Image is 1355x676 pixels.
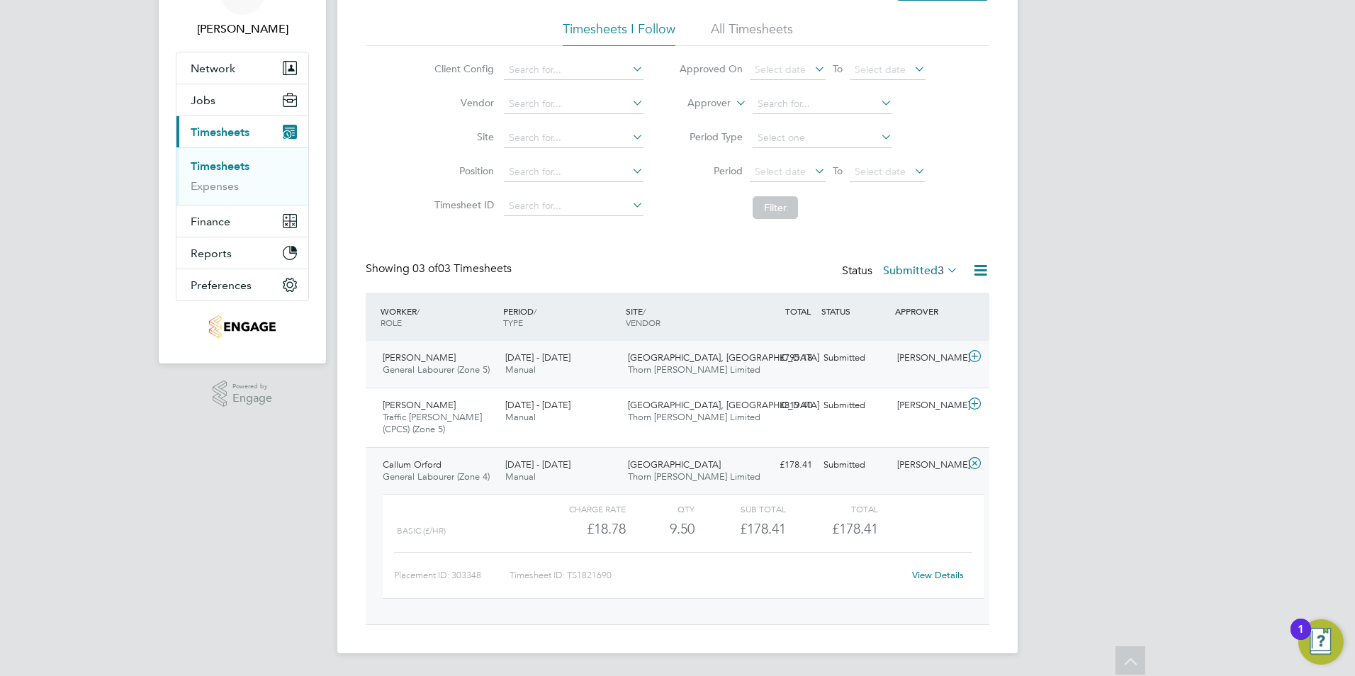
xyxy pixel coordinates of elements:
span: Select date [855,63,906,76]
span: Manual [505,411,536,423]
div: STATUS [818,298,892,324]
div: 9.50 [626,517,695,541]
span: [DATE] - [DATE] [505,458,570,471]
button: Finance [176,205,308,237]
button: Reports [176,237,308,269]
span: [PERSON_NAME] [383,351,456,364]
span: 03 Timesheets [412,261,512,276]
div: Placement ID: 303348 [394,564,510,587]
span: TOTAL [785,305,811,317]
span: Finance [191,215,230,228]
div: Sub Total [695,500,786,517]
label: Period Type [679,130,743,143]
li: Timesheets I Follow [563,21,675,46]
div: [PERSON_NAME] [892,347,965,370]
span: Thorn [PERSON_NAME] Limited [628,364,760,376]
div: QTY [626,500,695,517]
label: Submitted [883,264,958,278]
input: Select one [753,128,892,148]
label: Approver [667,96,731,111]
div: £795.18 [744,347,818,370]
span: 3 [938,264,944,278]
span: Select date [755,165,806,178]
label: Period [679,164,743,177]
span: VENDOR [626,317,660,328]
li: All Timesheets [711,21,793,46]
span: / [417,305,420,317]
span: [GEOGRAPHIC_DATA], [GEOGRAPHIC_DATA] [628,399,819,411]
a: Go to home page [176,315,309,338]
button: Filter [753,196,798,219]
div: £819.40 [744,394,818,417]
span: General Labourer (Zone 5) [383,364,490,376]
label: Client Config [430,62,494,75]
button: Jobs [176,84,308,116]
button: Open Resource Center, 1 new notification [1298,619,1344,665]
span: [PERSON_NAME] [383,399,456,411]
span: Daniel Bassett [176,21,309,38]
input: Search for... [753,94,892,114]
button: Preferences [176,269,308,300]
span: Basic (£/HR) [397,526,446,536]
label: Site [430,130,494,143]
div: SITE [622,298,745,335]
span: [DATE] - [DATE] [505,351,570,364]
div: [PERSON_NAME] [892,454,965,477]
span: Preferences [191,278,252,292]
span: Thorn [PERSON_NAME] Limited [628,411,760,423]
div: WORKER [377,298,500,335]
span: Jobs [191,94,215,107]
label: Approved On [679,62,743,75]
label: Position [430,164,494,177]
span: Engage [232,393,272,405]
span: Manual [505,471,536,483]
span: Select date [855,165,906,178]
input: Search for... [504,60,643,80]
div: [PERSON_NAME] [892,394,965,417]
span: General Labourer (Zone 4) [383,471,490,483]
button: Timesheets [176,116,308,147]
div: £178.41 [744,454,818,477]
a: View Details [912,569,964,581]
a: Powered byEngage [213,381,273,407]
span: / [534,305,536,317]
span: [GEOGRAPHIC_DATA], [GEOGRAPHIC_DATA] [628,351,819,364]
span: £178.41 [832,520,878,537]
span: 03 of [412,261,438,276]
span: Reports [191,247,232,260]
div: Charge rate [534,500,626,517]
label: Timesheet ID [430,198,494,211]
span: Thorn [PERSON_NAME] Limited [628,471,760,483]
div: Timesheets [176,147,308,205]
div: Submitted [818,394,892,417]
div: Status [842,261,961,281]
input: Search for... [504,94,643,114]
span: Network [191,62,235,75]
span: ROLE [381,317,402,328]
div: Submitted [818,347,892,370]
div: Timesheet ID: TS1821690 [510,564,903,587]
div: Showing [366,261,515,276]
div: APPROVER [892,298,965,324]
a: Timesheets [191,159,249,173]
div: PERIOD [500,298,622,335]
span: Callum Orford [383,458,442,471]
span: Manual [505,364,536,376]
span: Traffic [PERSON_NAME] (CPCS) (Zone 5) [383,411,482,435]
span: / [643,305,646,317]
span: Timesheets [191,125,249,139]
div: Total [786,500,877,517]
span: TYPE [503,317,523,328]
label: Vendor [430,96,494,109]
div: 1 [1298,629,1304,648]
div: £18.78 [534,517,626,541]
span: [GEOGRAPHIC_DATA] [628,458,721,471]
span: Powered by [232,381,272,393]
div: £178.41 [695,517,786,541]
a: Expenses [191,179,239,193]
span: To [828,162,847,180]
span: Select date [755,63,806,76]
span: [DATE] - [DATE] [505,399,570,411]
div: Submitted [818,454,892,477]
input: Search for... [504,196,643,216]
